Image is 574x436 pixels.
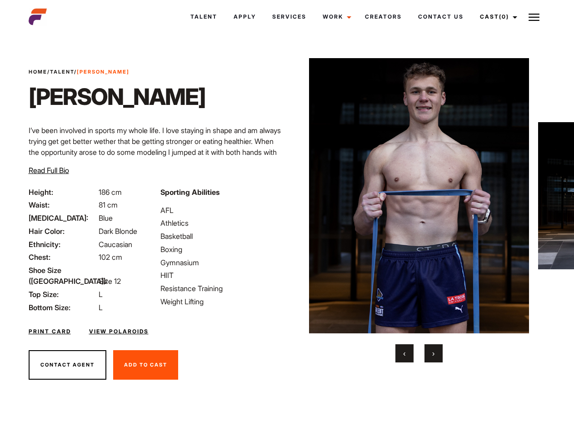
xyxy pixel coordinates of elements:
[160,244,281,255] li: Boxing
[160,257,281,268] li: Gymnasium
[89,327,149,336] a: View Polaroids
[99,253,122,262] span: 102 cm
[160,218,281,228] li: Athletics
[410,5,472,29] a: Contact Us
[182,5,225,29] a: Talent
[29,8,47,26] img: cropped-aefm-brand-fav-22-square.png
[124,362,167,368] span: Add To Cast
[29,226,97,237] span: Hair Color:
[160,188,220,197] strong: Sporting Abilities
[225,5,264,29] a: Apply
[160,270,281,281] li: HIIT
[160,296,281,307] li: Weight Lifting
[50,69,74,75] a: Talent
[99,200,118,209] span: 81 cm
[29,252,97,263] span: Chest:
[29,302,97,313] span: Bottom Size:
[29,239,97,250] span: Ethnicity:
[499,13,509,20] span: (0)
[29,68,130,76] span: / /
[99,240,132,249] span: Caucasian
[99,188,122,197] span: 186 cm
[160,283,281,294] li: Resistance Training
[264,5,314,29] a: Services
[357,5,410,29] a: Creators
[160,205,281,216] li: AFL
[432,349,434,358] span: Next
[29,165,69,176] button: Read Full Bio
[29,69,47,75] a: Home
[29,265,97,287] span: Shoe Size ([GEOGRAPHIC_DATA]):
[29,187,97,198] span: Height:
[160,231,281,242] li: Basketball
[29,166,69,175] span: Read Full Bio
[29,327,71,336] a: Print Card
[113,350,178,380] button: Add To Cast
[472,5,523,29] a: Cast(0)
[29,289,97,300] span: Top Size:
[99,213,113,223] span: Blue
[529,12,539,23] img: Burger icon
[99,277,121,286] span: Size 12
[99,303,103,312] span: L
[99,227,137,236] span: Dark Blonde
[29,83,205,110] h1: [PERSON_NAME]
[29,199,97,210] span: Waist:
[403,349,405,358] span: Previous
[314,5,357,29] a: Work
[29,213,97,223] span: [MEDICAL_DATA]:
[99,290,103,299] span: L
[77,69,130,75] strong: [PERSON_NAME]
[29,125,282,201] p: I’ve been involved in sports my whole life. I love staying in shape and am always trying get get ...
[29,350,106,380] button: Contact Agent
